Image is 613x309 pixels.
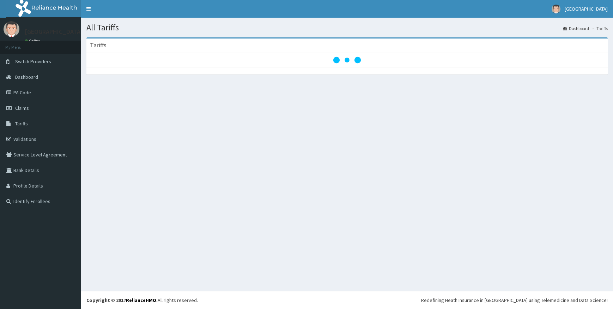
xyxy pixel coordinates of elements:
li: Tariffs [590,25,608,31]
h1: All Tariffs [86,23,608,32]
span: Dashboard [15,74,38,80]
span: Switch Providers [15,58,51,65]
footer: All rights reserved. [81,291,613,309]
div: Redefining Heath Insurance in [GEOGRAPHIC_DATA] using Telemedicine and Data Science! [421,297,608,304]
img: User Image [4,21,19,37]
a: Online [25,38,42,43]
span: Claims [15,105,29,111]
strong: Copyright © 2017 . [86,297,158,303]
h3: Tariffs [90,42,107,48]
span: Tariffs [15,120,28,127]
svg: audio-loading [333,46,361,74]
p: [GEOGRAPHIC_DATA] [25,29,83,35]
a: Dashboard [563,25,589,31]
img: User Image [552,5,560,13]
span: [GEOGRAPHIC_DATA] [565,6,608,12]
a: RelianceHMO [126,297,156,303]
